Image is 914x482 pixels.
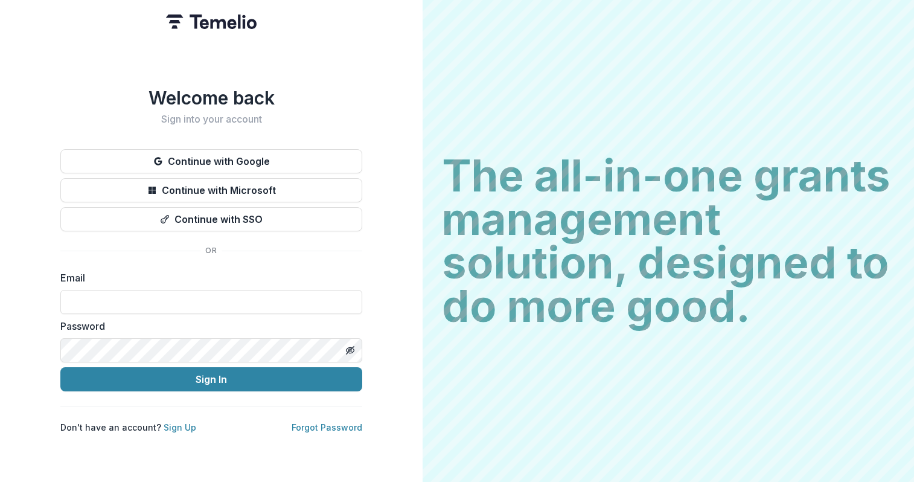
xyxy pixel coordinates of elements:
label: Email [60,271,355,285]
a: Forgot Password [292,422,362,432]
button: Continue with Google [60,149,362,173]
h2: Sign into your account [60,114,362,125]
p: Don't have an account? [60,421,196,434]
a: Sign Up [164,422,196,432]
button: Sign In [60,367,362,391]
button: Toggle password visibility [340,341,360,360]
label: Password [60,319,355,333]
img: Temelio [166,14,257,29]
button: Continue with Microsoft [60,178,362,202]
h1: Welcome back [60,87,362,109]
button: Continue with SSO [60,207,362,231]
